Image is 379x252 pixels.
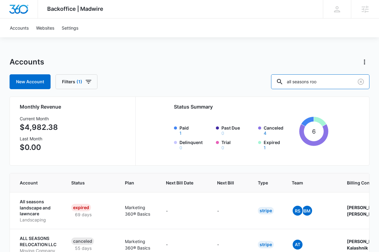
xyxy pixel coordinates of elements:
[71,211,95,218] p: 69 days
[271,74,369,89] input: Search
[71,238,94,245] div: Canceled
[56,74,97,89] button: Filters(1)
[174,103,329,110] h2: Status Summary
[20,122,58,133] p: $4,982.38
[125,180,151,186] span: Plan
[179,139,212,150] label: Delinquent
[20,103,128,110] h2: Monthly Revenue
[58,19,82,37] a: Settings
[264,125,297,135] label: Canceled
[10,74,51,89] a: New Account
[293,240,303,250] span: At
[71,245,95,251] p: 55 days
[20,199,56,217] p: All seasons landscape and lawncare
[76,80,82,84] span: (1)
[179,131,182,135] button: Paid
[292,180,323,186] span: Team
[125,238,151,251] p: Marketing 360® Basics
[71,204,91,211] div: Expired
[20,235,56,247] p: ALL SEASONS RELOCATION LLC
[20,142,58,153] p: $0.00
[179,125,212,135] label: Paid
[159,192,210,229] td: -
[20,217,56,223] p: Landscaping
[217,180,234,186] span: Next Bill
[264,146,266,150] button: Expired
[258,180,268,186] span: Type
[258,241,274,248] div: Stripe
[166,180,193,186] span: Next Bill Date
[221,139,254,150] label: Trial
[20,199,56,223] a: All seasons landscape and lawncareLandscaping
[312,128,316,135] tspan: 6
[264,131,266,135] button: Canceled
[221,125,254,135] label: Past Due
[20,180,47,186] span: Account
[71,180,101,186] span: Status
[293,206,303,216] span: RS
[210,192,250,229] td: -
[360,57,369,67] button: Actions
[10,57,44,67] h1: Accounts
[20,135,58,142] h3: Last Month
[258,207,274,214] div: Stripe
[264,139,297,150] label: Expired
[125,204,151,217] p: Marketing 360® Basics
[6,19,32,37] a: Accounts
[32,19,58,37] a: Websites
[302,206,312,216] span: BM
[47,6,103,12] span: Backoffice | Madwire
[20,115,58,122] h3: Current Month
[356,77,366,87] button: Clear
